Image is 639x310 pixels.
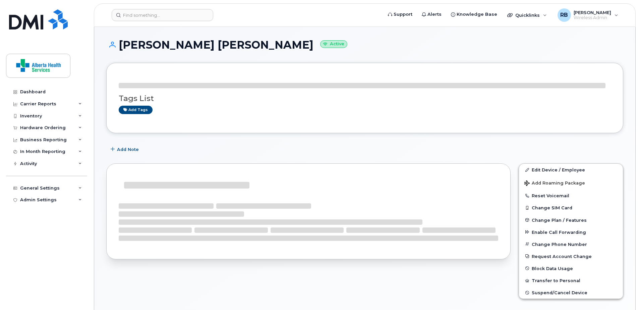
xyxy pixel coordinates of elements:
button: Reset Voicemail [519,190,623,202]
span: Change Plan / Features [532,217,587,222]
button: Add Roaming Package [519,176,623,190]
button: Change Plan / Features [519,214,623,226]
button: Enable Call Forwarding [519,226,623,238]
a: Edit Device / Employee [519,164,623,176]
span: Add Note [117,146,139,153]
span: Enable Call Forwarding [532,229,586,235]
button: Suspend/Cancel Device [519,287,623,299]
button: Change SIM Card [519,202,623,214]
button: Add Note [106,143,144,155]
button: Block Data Usage [519,262,623,274]
span: Suspend/Cancel Device [532,290,587,295]
h1: [PERSON_NAME] [PERSON_NAME] [106,39,623,51]
button: Request Account Change [519,250,623,262]
a: Add tags [119,106,153,114]
h3: Tags List [119,94,611,103]
small: Active [320,40,347,48]
button: Transfer to Personal [519,274,623,287]
button: Change Phone Number [519,238,623,250]
span: Add Roaming Package [524,180,585,187]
